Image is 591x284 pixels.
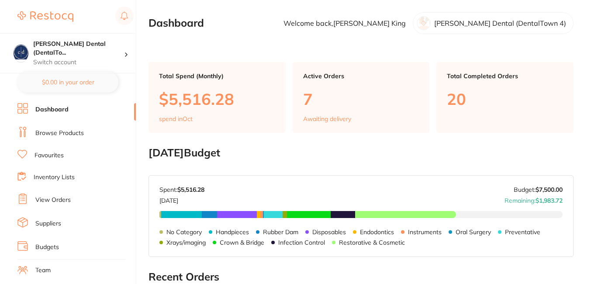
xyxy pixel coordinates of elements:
p: Spent: [159,186,204,193]
p: 7 [303,90,419,108]
p: Infection Control [278,239,325,246]
p: Oral Surgery [456,229,491,236]
a: Total Completed Orders20 [436,62,574,133]
p: Crown & Bridge [220,239,264,246]
p: Budget: [514,186,563,193]
p: Rubber Dam [263,229,298,236]
p: Active Orders [303,73,419,80]
a: Total Spend (Monthly)$5,516.28spend inOct [149,62,286,133]
h2: Recent Orders [149,271,574,283]
strong: $7,500.00 [536,186,563,194]
p: Handpieces [216,229,249,236]
a: Active Orders7Awaiting delivery [293,62,430,133]
h4: Crotty Dental (DentalTown 4) [33,40,124,57]
h2: Dashboard [149,17,204,29]
a: Dashboard [35,105,69,114]
p: Endodontics [360,229,394,236]
p: Total Spend (Monthly) [159,73,275,80]
p: 20 [447,90,563,108]
p: Awaiting delivery [303,115,351,122]
p: Total Completed Orders [447,73,563,80]
p: [DATE] [159,194,204,204]
p: Switch account [33,58,124,67]
a: Favourites [35,151,64,160]
p: [PERSON_NAME] Dental (DentalTown 4) [434,19,566,27]
p: Restorative & Cosmetic [339,239,405,246]
p: Instruments [408,229,442,236]
strong: $1,983.72 [536,197,563,204]
p: Preventative [505,229,540,236]
a: Restocq Logo [17,7,73,27]
p: No Category [166,229,202,236]
a: Team [35,266,51,275]
img: Crotty Dental (DentalTown 4) [14,45,28,59]
a: Browse Products [35,129,84,138]
a: Budgets [35,243,59,252]
h2: [DATE] Budget [149,147,574,159]
p: spend in Oct [159,115,193,122]
a: Suppliers [35,219,61,228]
strong: $5,516.28 [177,186,204,194]
p: Disposables [312,229,346,236]
p: $5,516.28 [159,90,275,108]
p: Remaining: [505,194,563,204]
img: Restocq Logo [17,11,73,22]
a: View Orders [35,196,71,204]
a: Inventory Lists [34,173,75,182]
p: Xrays/imaging [166,239,206,246]
p: Welcome back, [PERSON_NAME] King [283,19,406,27]
button: $0.00 in your order [17,72,118,93]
